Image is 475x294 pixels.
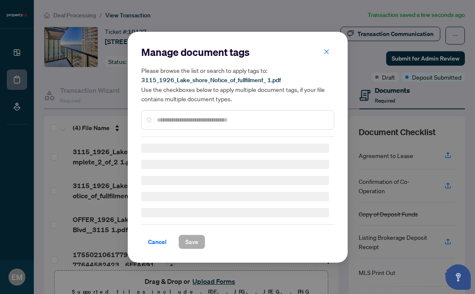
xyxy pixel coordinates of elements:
button: Save [178,235,205,249]
span: 3115_1926_Lake_shore_Notice_of_fullfilment_ 1.pdf [141,76,281,84]
span: Cancel [148,235,167,249]
h2: Manage document tags [141,45,334,59]
span: close [324,48,329,54]
button: Cancel [141,235,173,249]
button: Open asap [445,264,471,290]
h5: Please browse the list or search to apply tags to: Use the checkboxes below to apply multiple doc... [141,66,334,103]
